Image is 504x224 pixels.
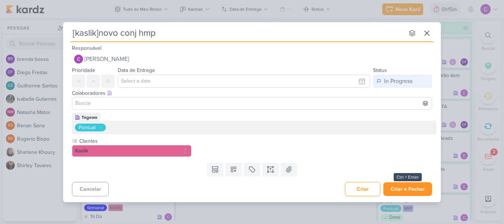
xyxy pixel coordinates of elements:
[74,99,430,108] input: Buscar
[118,75,370,88] input: Select a date
[72,67,95,73] label: Prioridade
[345,182,380,196] button: Criar
[394,173,422,181] div: Ctrl + Enter
[72,145,191,157] button: Kaslik
[72,182,109,196] button: Cancelar
[373,67,387,73] label: Status
[82,114,97,121] div: Tagawa
[118,67,155,73] label: Data de Entrega
[79,124,96,131] div: Pontual
[79,137,191,145] label: Clientes
[384,77,412,86] div: In Progress
[72,45,101,51] label: Responsável
[383,182,432,196] button: Criar e Fechar
[373,75,432,88] button: In Progress
[72,89,432,97] div: Colaboradores
[84,55,129,63] span: [PERSON_NAME]
[74,55,83,63] img: Carlos Lima
[72,52,432,66] button: [PERSON_NAME]
[70,27,404,40] input: Kard Sem Título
